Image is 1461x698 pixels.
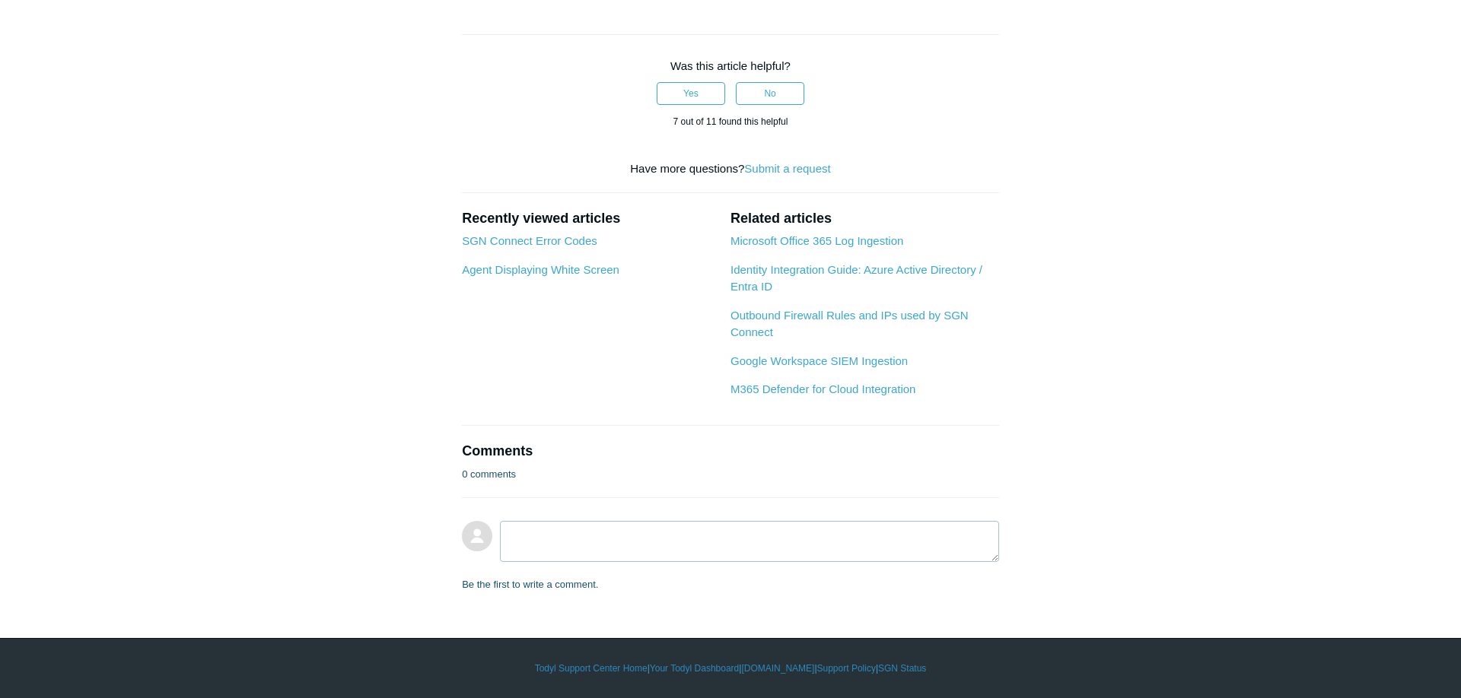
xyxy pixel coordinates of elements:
p: 0 comments [462,467,516,482]
a: [DOMAIN_NAME] [741,662,814,675]
a: Support Policy [817,662,876,675]
a: Todyl Support Center Home [535,662,648,675]
a: Microsoft Office 365 Log Ingestion [730,234,903,247]
h2: Comments [462,441,999,462]
button: This article was not helpful [736,82,804,105]
a: Your Todyl Dashboard [650,662,739,675]
h2: Recently viewed articles [462,208,715,229]
textarea: Add your comment [500,521,999,562]
span: 7 out of 11 found this helpful [673,116,788,127]
div: Have more questions? [462,160,999,178]
a: Google Workspace SIEM Ingestion [730,354,908,367]
a: Identity Integration Guide: Azure Active Directory / Entra ID [730,263,982,293]
div: | | | | [289,662,1172,675]
button: This article was helpful [657,82,725,105]
a: Outbound Firewall Rules and IPs used by SGN Connect [730,309,969,339]
a: M365 Defender for Cloud Integration [730,382,915,395]
a: Submit a request [744,162,830,175]
a: SGN Status [878,662,926,675]
p: Be the first to write a comment. [462,577,598,592]
a: Agent Displaying White Screen [462,263,619,276]
span: Was this article helpful? [670,59,791,72]
h2: Related articles [730,208,999,229]
a: SGN Connect Error Codes [462,234,597,247]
